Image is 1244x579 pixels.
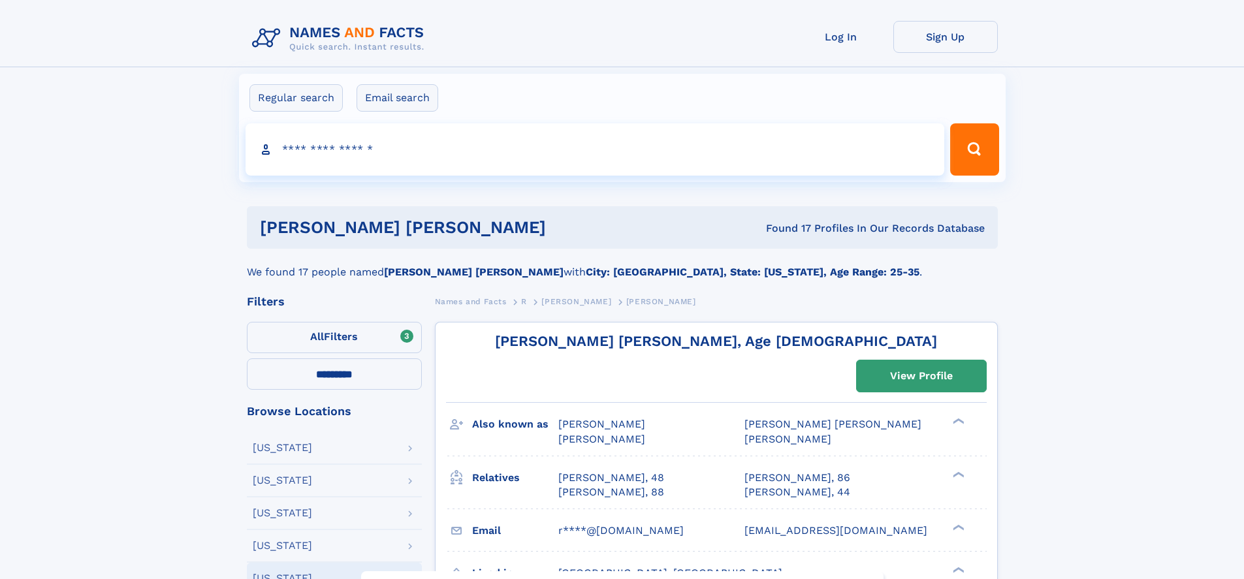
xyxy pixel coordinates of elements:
span: [PERSON_NAME] [558,433,645,445]
label: Regular search [249,84,343,112]
label: Email search [357,84,438,112]
a: [PERSON_NAME] [541,293,611,309]
a: Names and Facts [435,293,507,309]
button: Search Button [950,123,998,176]
div: ❯ [949,523,965,531]
div: [US_STATE] [253,443,312,453]
h3: Relatives [472,467,558,489]
div: Filters [247,296,422,307]
a: View Profile [857,360,986,392]
b: City: [GEOGRAPHIC_DATA], State: [US_STATE], Age Range: 25-35 [586,266,919,278]
a: [PERSON_NAME] [PERSON_NAME], Age [DEMOGRAPHIC_DATA] [495,333,937,349]
span: [PERSON_NAME] [626,297,696,306]
a: R [521,293,527,309]
span: [EMAIL_ADDRESS][DOMAIN_NAME] [744,524,927,537]
div: ❯ [949,565,965,574]
span: All [310,330,324,343]
label: Filters [247,322,422,353]
h3: Email [472,520,558,542]
h1: [PERSON_NAME] [PERSON_NAME] [260,219,656,236]
div: Browse Locations [247,405,422,417]
div: We found 17 people named with . [247,249,998,280]
a: [PERSON_NAME], 44 [744,485,850,499]
a: [PERSON_NAME], 86 [744,471,850,485]
a: [PERSON_NAME], 88 [558,485,664,499]
div: [US_STATE] [253,475,312,486]
input: search input [246,123,945,176]
a: [PERSON_NAME], 48 [558,471,664,485]
span: [PERSON_NAME] [541,297,611,306]
h3: Also known as [472,413,558,435]
a: Log In [789,21,893,53]
span: R [521,297,527,306]
span: [PERSON_NAME] [558,418,645,430]
div: View Profile [890,361,953,391]
span: [PERSON_NAME] [PERSON_NAME] [744,418,921,430]
a: Sign Up [893,21,998,53]
div: ❯ [949,470,965,478]
span: [GEOGRAPHIC_DATA], [GEOGRAPHIC_DATA] [558,567,782,579]
div: [US_STATE] [253,540,312,551]
div: [US_STATE] [253,508,312,518]
b: [PERSON_NAME] [PERSON_NAME] [384,266,564,278]
img: Logo Names and Facts [247,21,435,56]
div: ❯ [949,417,965,426]
span: [PERSON_NAME] [744,433,831,445]
div: Found 17 Profiles In Our Records Database [656,221,985,236]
